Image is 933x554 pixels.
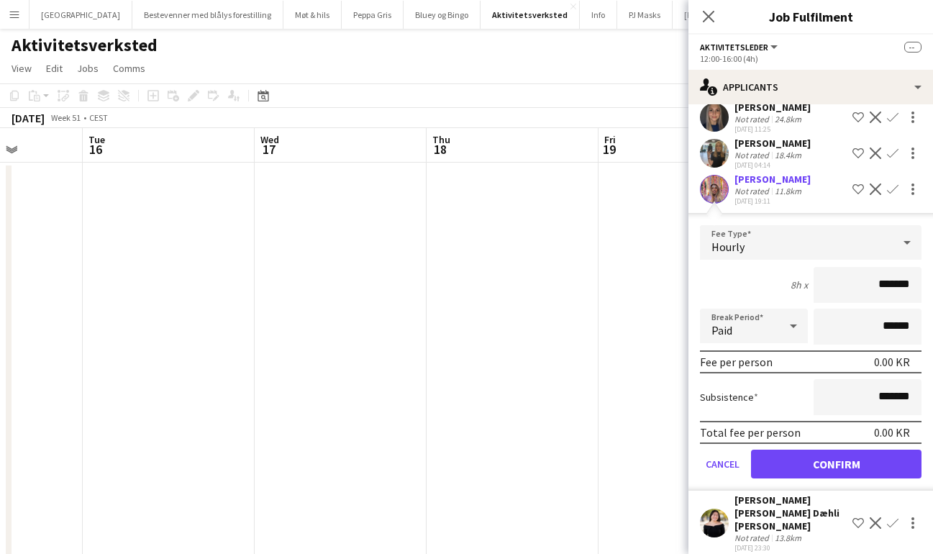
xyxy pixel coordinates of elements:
div: [PERSON_NAME] [PERSON_NAME] Dæhli [PERSON_NAME] [734,494,847,532]
div: [DATE] 19:11 [734,196,811,206]
div: 13.8km [772,532,804,543]
div: 11.8km [772,186,804,196]
div: Fee per person [700,355,773,369]
div: CEST [89,112,108,123]
div: 24.8km [772,114,804,124]
span: Hourly [711,240,745,254]
h3: Job Fulfilment [688,7,933,26]
button: Info [580,1,617,29]
span: Tue [88,133,105,146]
div: 12:00-16:00 (4h) [700,53,921,64]
div: [DATE] 11:25 [734,124,811,134]
div: Not rated [734,150,772,160]
div: Not rated [734,114,772,124]
h1: Aktivitetsverksted [12,35,158,56]
span: 17 [258,141,279,158]
div: [PERSON_NAME] [734,137,811,150]
div: Applicants [688,70,933,104]
span: 18 [430,141,450,158]
a: Comms [107,59,151,78]
div: 0.00 KR [874,425,910,440]
a: Edit [40,59,68,78]
button: Bluey og Bingo [404,1,481,29]
div: Total fee per person [700,425,801,440]
div: Not rated [734,186,772,196]
span: Wed [260,133,279,146]
span: Fri [604,133,616,146]
button: Møt & hils [283,1,342,29]
button: Aktivitetsverksted [481,1,580,29]
div: 8h x [791,278,808,291]
span: 19 [602,141,616,158]
button: [PERSON_NAME] [673,1,757,29]
span: Thu [432,133,450,146]
span: Week 51 [47,112,83,123]
label: Subsistence [700,391,758,404]
div: [DATE] 23:30 [734,543,847,553]
a: View [6,59,37,78]
button: Peppa Gris [342,1,404,29]
div: [DATE] [12,111,45,125]
span: Edit [46,62,63,75]
button: PJ Masks [617,1,673,29]
button: Cancel [700,450,745,478]
div: [PERSON_NAME] [734,101,811,114]
span: Paid [711,323,732,337]
span: Aktivitetsleder [700,42,768,53]
button: Bestevenner med blålys forestilling [132,1,283,29]
button: [GEOGRAPHIC_DATA] [29,1,132,29]
div: [DATE] 04:14 [734,160,811,170]
span: View [12,62,32,75]
span: 16 [86,141,105,158]
a: Jobs [71,59,104,78]
button: Confirm [751,450,921,478]
span: -- [904,42,921,53]
span: Comms [113,62,145,75]
div: 0.00 KR [874,355,910,369]
button: Aktivitetsleder [700,42,780,53]
div: [PERSON_NAME] [734,173,811,186]
div: Not rated [734,532,772,543]
span: Jobs [77,62,99,75]
div: 18.4km [772,150,804,160]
